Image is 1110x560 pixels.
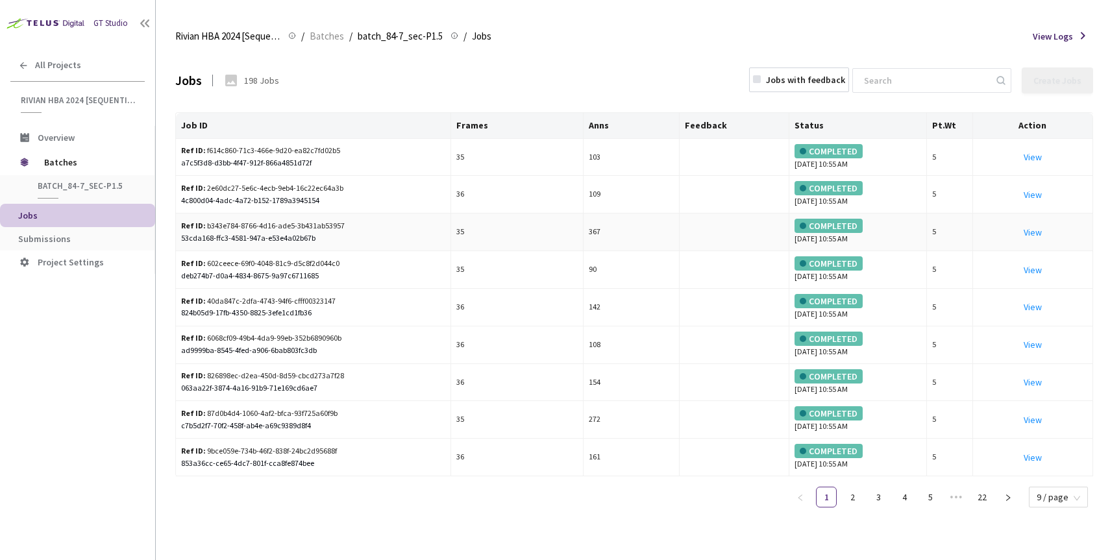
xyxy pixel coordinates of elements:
td: 35 [451,251,584,289]
div: COMPLETED [795,294,863,308]
span: Submissions [18,233,71,245]
span: Jobs [18,210,38,221]
span: 9 / page [1037,487,1080,507]
div: [DATE] 10:55 AM [795,332,921,358]
a: View [1024,151,1042,163]
span: left [796,494,804,502]
th: Anns [584,113,680,139]
li: Previous Page [790,487,811,507]
td: 36 [451,176,584,213]
a: View [1024,189,1042,201]
td: 5 [927,213,973,251]
a: View [1024,452,1042,463]
td: 35 [451,213,584,251]
a: 5 [920,487,940,507]
span: Batches [310,29,344,44]
span: View Logs [1033,29,1073,43]
a: View [1024,301,1042,313]
div: 6068cf09-49b4-4da9-99eb-352b6890960b [181,332,347,345]
div: [DATE] 10:55 AM [795,256,921,283]
div: [DATE] 10:55 AM [795,369,921,396]
th: Feedback [680,113,790,139]
input: Search [856,69,994,92]
div: Jobs with feedback [766,73,845,87]
div: COMPLETED [795,406,863,420]
div: 9bce059e-734b-46f2-838f-24bc2d95688f [181,445,347,457]
b: Ref ID: [181,145,206,155]
td: 35 [451,139,584,177]
li: Next Page [998,487,1018,507]
div: [DATE] 10:55 AM [795,294,921,321]
th: Job ID [176,113,451,139]
div: 824b05d9-17fb-4350-8825-3efe1cd1fb36 [181,307,445,319]
li: 1 [816,487,837,507]
span: All Projects [35,60,81,71]
div: 53cda168-ffc3-4581-947a-e53e4a02b67b [181,232,445,245]
div: Page Size [1029,487,1088,502]
button: right [998,487,1018,507]
a: 22 [972,487,992,507]
td: 5 [927,364,973,402]
span: batch_84-7_sec-P1.5 [358,29,443,44]
a: 4 [894,487,914,507]
div: 2e60dc27-5e6c-4ecb-9eb4-16c22ec64a3b [181,182,347,195]
td: 103 [584,139,680,177]
td: 154 [584,364,680,402]
div: Create Jobs [1033,75,1081,86]
div: 853a36cc-ce65-4dc7-801f-cca8fe874bee [181,457,445,470]
div: 602ceece-69f0-4048-81c9-d5c8f2d044c0 [181,258,347,270]
b: Ref ID: [181,183,206,193]
td: 367 [584,213,680,251]
div: 4c800d04-4adc-4a72-b152-1789a3945154 [181,195,445,207]
div: 87d0b4d4-1060-4af2-bfca-93f725a60f9b [181,408,347,420]
li: / [349,29,352,44]
div: c7b5d2f7-70f2-458f-ab4e-a69c9389d8f4 [181,420,445,432]
div: COMPLETED [795,219,863,233]
span: right [1004,494,1012,502]
div: [DATE] 10:55 AM [795,219,921,245]
a: 3 [869,487,888,507]
div: deb274b7-d0a4-4834-8675-9a97c6711685 [181,270,445,282]
div: [DATE] 10:55 AM [795,181,921,208]
td: 5 [927,326,973,364]
div: 40da847c-2dfa-4743-94f6-cfff00323147 [181,295,347,308]
a: 1 [817,487,836,507]
td: 108 [584,326,680,364]
span: Overview [38,132,75,143]
li: Next 5 Pages [946,487,967,507]
td: 5 [927,289,973,326]
div: COMPLETED [795,369,863,383]
a: 2 [843,487,862,507]
div: 063aa22f-3874-4a16-91b9-71e169cd6ae7 [181,382,445,395]
td: 35 [451,401,584,439]
b: Ref ID: [181,408,206,418]
span: Rivian HBA 2024 [Sequential] [175,29,280,44]
button: left [790,487,811,507]
li: 4 [894,487,915,507]
div: COMPLETED [795,256,863,271]
td: 5 [927,176,973,213]
li: 3 [868,487,889,507]
b: Ref ID: [181,258,206,268]
b: Ref ID: [181,333,206,343]
div: b343e784-8766-4d16-ade5-3b431ab53957 [181,220,347,232]
div: [DATE] 10:55 AM [795,144,921,171]
th: Pt.Wt [927,113,973,139]
li: 5 [920,487,941,507]
span: Project Settings [38,256,104,268]
div: COMPLETED [795,332,863,346]
td: 36 [451,364,584,402]
div: [DATE] 10:55 AM [795,406,921,433]
th: Action [973,113,1093,139]
th: Status [789,113,927,139]
b: Ref ID: [181,296,206,306]
div: GT Studio [93,17,128,30]
span: Rivian HBA 2024 [Sequential] [21,95,137,106]
td: 161 [584,439,680,476]
div: f614c860-71c3-466e-9d20-ea82c7fd02b5 [181,145,347,157]
td: 36 [451,326,584,364]
td: 109 [584,176,680,213]
a: View [1024,376,1042,388]
td: 142 [584,289,680,326]
th: Frames [451,113,584,139]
